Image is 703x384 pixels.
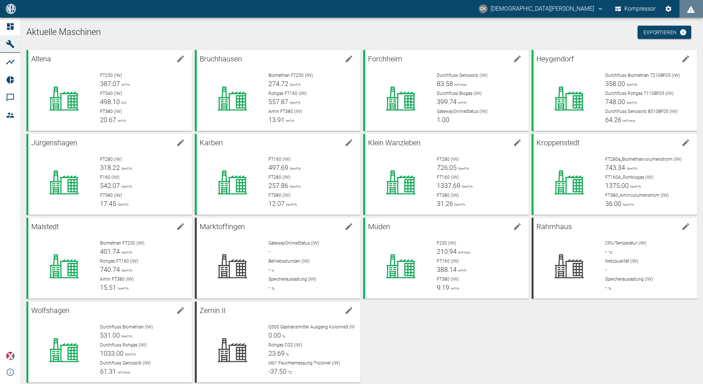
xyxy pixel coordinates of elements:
span: Nm³/h [625,83,637,87]
span: 748.00 [605,98,625,106]
span: Nm³/h [120,334,132,338]
a: MüdenMaschine bearbeitenF250 (IW)210.94m³/minFT160 (IW)388.14m³/hFT380 (IW)9.19m³/h [363,218,529,299]
button: Maschine bearbeiten [678,135,693,150]
a: JürgenshagenMaschine bearbeitenFT280 (IW)318.22Nm³/hF160 (IW)542.07Nm³/hFT380 (IW)17.45Nm³/h [26,134,192,215]
span: 31.26 [437,200,453,207]
span: F250 (IW) [437,241,456,246]
span: Amin FT380 (IW) [268,109,302,114]
button: Maschine bearbeiten [173,51,188,66]
font: [DEMOGRAPHIC_DATA][PERSON_NAME] [490,4,594,14]
span: Rohgas FT160 (IW) [268,91,307,96]
span: Rahmhaus [536,222,572,231]
span: - [268,284,270,291]
button: Maschine bearbeiten [510,135,525,150]
span: kW [120,101,126,105]
span: h [270,269,274,273]
button: Maschine bearbeiten [678,51,693,66]
span: Nm³/h [120,269,132,273]
span: Altena [31,54,51,63]
span: % [281,334,285,338]
span: Nm³/h [457,167,469,171]
span: Nm³/h [120,185,132,189]
span: m³/min [453,83,467,87]
span: - [605,284,607,291]
span: Nm³/h [625,101,637,105]
span: FT380_Aminvolumenstrom (IW) [605,193,669,198]
a: KroppenstedtMaschine bearbeitenFT280a_Biomethanvolumenstrom (IW)743.34Nm³/hFT160A_Rohbiogas (IW)1... [532,134,697,215]
span: 542.07 [100,182,120,189]
span: FT280 (IW) [100,157,122,162]
span: - [268,266,270,273]
span: 497.69 [268,164,288,171]
a: MarktoffingenMaschine bearbeitenGatewayOnlineStatus (IW)-Betriebsstunden (IW)-hSpeicherauslastung... [195,218,360,299]
span: 387.07 [100,80,120,88]
span: 1375.00 [605,182,629,189]
span: FT380 (IW) [437,193,459,198]
a: AltenaMaschine bearbeitenFT250 (IW)387.07m³/hFT540 (IW)498.10kWFT380 (IW)20.67m³/h [26,50,192,131]
span: Nm³/h [621,203,634,207]
img: Logo [5,4,17,14]
span: 23.69 [268,349,285,357]
span: Marktoffingen [200,222,245,231]
span: Nm³/h [116,287,128,291]
span: m³/min [457,250,471,255]
span: 743.34 [605,164,625,171]
a: Exportieren [638,26,691,39]
a: Zernin IIMaschine bearbeitenQ500 Gastransmitter Ausgang Kolonne3 (IW)0.00%Rohgas CO2 (IW)23.69%M0... [195,302,360,383]
span: Nm³/h [460,185,472,189]
span: m³/h [449,287,459,291]
span: FT160A_Rohbiogas (IW) [605,175,653,180]
span: m³/h [120,83,129,87]
span: °C [607,250,613,255]
span: 15.51 [100,284,116,291]
span: Speicherauslastung (IW) [268,277,316,282]
span: Karben [200,138,223,147]
span: 358.00 [605,80,625,88]
span: % [607,287,611,291]
span: 9.19 [437,284,449,291]
span: Durchfluss Genosorb 8510BF05 (IW) [605,109,678,114]
span: Durchfluss Genosorb (IW) [437,73,488,78]
span: FT160 (IW) [437,175,459,180]
span: GatewayOnlineStatus (IW) [437,109,488,114]
span: 399.74 [437,98,457,106]
span: 1.00 [437,116,449,124]
span: m³/h [116,119,126,123]
span: Nm³/h [285,203,297,207]
span: Durchfluss Biomethan (IW) [100,324,153,330]
span: Nm³/h [288,101,300,105]
a: Klein WanzlebenMaschine bearbeitenFT280 (IW)726.05Nm³/hFT160 (IW)1337.69Nm³/hFT380 (IW)31.26Nm³/h [363,134,529,215]
span: 12.07 [268,200,285,207]
span: 0.00 [268,331,281,339]
div: CK [479,4,488,13]
button: Maschine bearbeiten [173,135,188,150]
span: Durchfluss Genosorb (IW) [100,360,151,366]
span: Durchfluss Biogas (IW) [437,91,482,96]
span: 83.58 [437,80,453,88]
span: F160 (IW) [100,175,119,180]
span: 20.67 [100,116,116,124]
span: Müden [368,222,390,231]
span: 36.00 [605,200,621,207]
span: Durchfluss Rohgas 7110BF05 (IW) [605,91,674,96]
span: Kroppenstedt [536,138,579,147]
span: m³/h [285,119,294,123]
span: Malstedt [31,222,59,231]
span: Zernin II [200,306,225,315]
span: FT380 (IW) [100,109,122,114]
span: 17.45 [100,200,116,207]
span: 557.87 [268,98,288,106]
span: Nm³/h [124,352,136,356]
span: CPU-Temperatur (IW) [605,241,646,246]
a: MalstedtMaschine bearbeitenBiomethan FT250 (IW)401.74Nm³/hRohgas FT160 (IW)740.74Nm³/hAmin FT380 ... [26,218,192,299]
button: Maschine bearbeiten [173,303,188,318]
span: Q500 Gastransmitter Ausgang Kolonne3 (IW) [268,324,357,330]
span: Nm³/h [116,203,128,207]
span: % [270,287,274,291]
span: FT250 (IW) [100,73,122,78]
button: Maschine bearbeiten [342,135,356,150]
span: 401.74 [100,248,120,255]
span: GatewayOnlineStatus (IW) [268,241,319,246]
span: Jürgenshagen [31,138,77,147]
span: M01 Feuchtemessung Trockner (IW) [268,360,340,366]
